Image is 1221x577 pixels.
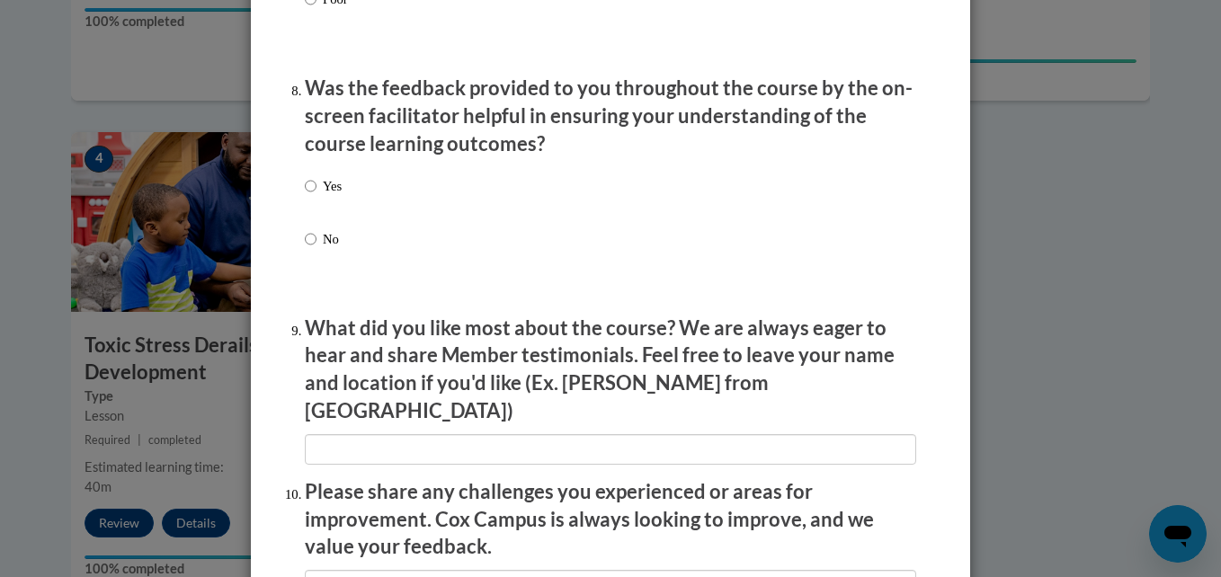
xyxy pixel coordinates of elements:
[305,229,316,249] input: No
[305,176,316,196] input: Yes
[305,75,916,157] p: Was the feedback provided to you throughout the course by the on-screen facilitator helpful in en...
[323,176,342,196] p: Yes
[323,229,342,249] p: No
[305,478,916,561] p: Please share any challenges you experienced or areas for improvement. Cox Campus is always lookin...
[305,315,916,425] p: What did you like most about the course? We are always eager to hear and share Member testimonial...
